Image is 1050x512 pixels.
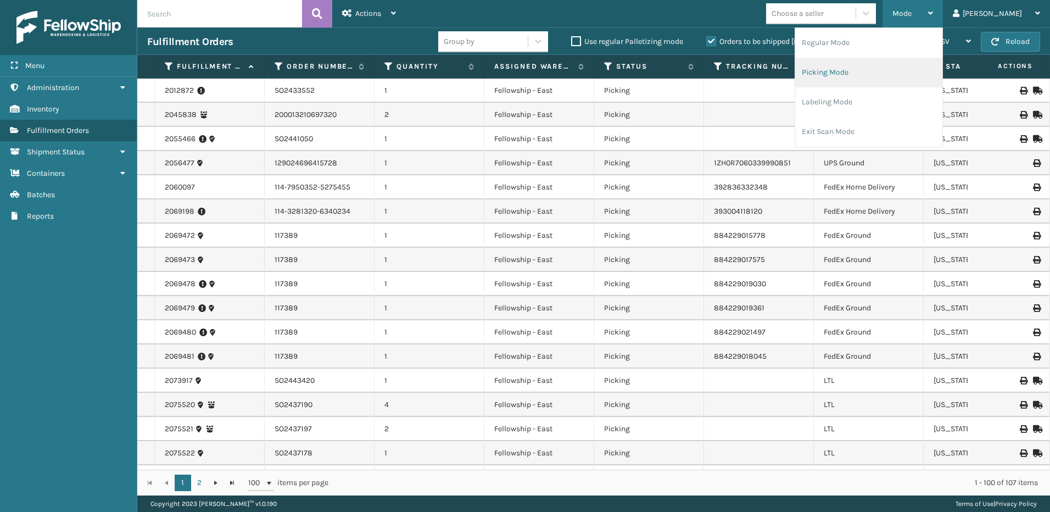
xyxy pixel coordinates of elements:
i: Print BOL [1020,449,1026,457]
td: Fellowship - East [484,199,594,224]
td: Fellowship - East [484,127,594,151]
td: Fellowship - East [484,272,594,296]
td: Fellowship - East [484,441,594,465]
td: 114-7950352-5275455 [265,175,375,199]
td: LTL [814,393,924,417]
i: Print BOL [1020,87,1026,94]
i: Print BOL [1020,111,1026,119]
td: [US_STATE] [924,393,1034,417]
button: Reload [981,32,1040,52]
td: Picking [594,344,704,369]
td: 1 [375,465,484,489]
a: Privacy Policy [995,500,1037,508]
td: 2 [375,417,484,441]
a: Go to the last page [224,475,241,491]
i: Print Label [1033,183,1040,191]
td: LTL [814,441,924,465]
td: 117389 [265,224,375,248]
td: FedEx Ground [814,272,924,296]
td: FedEx Ground [814,296,924,320]
span: Containers [27,169,65,178]
i: Print Label [1033,208,1040,215]
td: 1 [375,272,484,296]
td: [US_STATE] [924,417,1034,441]
td: [US_STATE] [924,344,1034,369]
i: Mark as Shipped [1033,87,1040,94]
i: Mark as Shipped [1033,401,1040,409]
span: Shipment Status [27,147,85,157]
td: Picking [594,224,704,248]
i: Print BOL [1020,401,1026,409]
a: 2069472 [165,230,195,241]
span: Administration [27,83,79,92]
td: 117389 [265,344,375,369]
td: [US_STATE] [924,441,1034,465]
label: State [946,62,1012,71]
i: Print BOL [1020,425,1026,433]
span: Menu [25,61,44,70]
td: FedEx Ground [814,248,924,272]
a: 2069473 [165,254,195,265]
a: 884229019361 [714,303,764,313]
li: Exit Scan Mode [795,117,942,147]
a: 2056477 [165,158,194,169]
td: Fellowship - East [484,248,594,272]
td: [US_STATE] [924,296,1034,320]
td: Picking [594,248,704,272]
i: Print Label [1033,256,1040,264]
td: Picking [594,175,704,199]
p: Copyright 2023 [PERSON_NAME]™ v 1.0.190 [150,496,277,512]
span: 100 [248,477,265,488]
a: 1 [175,475,191,491]
i: Print Label [1033,304,1040,312]
td: SO2433552 [265,79,375,103]
a: 2075522 [165,448,195,459]
div: 1 - 100 of 107 items [344,477,1038,488]
li: Picking Mode [795,58,942,87]
span: Fulfillment Orders [27,126,89,135]
i: Print Label [1033,353,1040,360]
label: Fulfillment Order Id [177,62,243,71]
td: Fellowship - East [484,393,594,417]
td: SO2437197 [265,417,375,441]
td: 1 [375,127,484,151]
a: 2012872 [165,85,194,96]
td: 1 [375,344,484,369]
a: 2060097 [165,182,195,193]
a: 2069480 [165,327,196,338]
td: SO2437190 [265,393,375,417]
span: Actions [355,9,381,18]
a: 884229019030 [714,279,766,288]
a: Terms of Use [956,500,993,508]
td: 129024696415728 [265,151,375,175]
td: UPS Ground [814,151,924,175]
td: Fellowship - East [484,79,594,103]
td: Picking [594,441,704,465]
a: 2069479 [165,303,195,314]
td: Fellowship - East [484,296,594,320]
i: Print Label [1033,329,1040,336]
a: 884229018045 [714,352,767,361]
span: Go to the next page [211,478,220,487]
span: Actions [963,57,1040,75]
span: Batches [27,190,55,199]
a: 392836332348 [714,182,768,192]
label: Use regular Palletizing mode [571,37,683,46]
a: 2 [191,475,208,491]
td: Picking [594,199,704,224]
div: | [956,496,1037,512]
td: [US_STATE] [924,369,1034,393]
td: 1 [375,296,484,320]
td: FedEx Ground [814,224,924,248]
td: FedEx Home Delivery [814,175,924,199]
td: Picking [594,369,704,393]
td: [US_STATE] [924,272,1034,296]
td: FedEx Ground [814,320,924,344]
label: Order Number [287,62,353,71]
td: Picking [594,417,704,441]
td: [US_STATE] [924,175,1034,199]
td: Fellowship - East [484,224,594,248]
a: 2045838 [165,109,197,120]
td: 4 [375,393,484,417]
td: FedEx Ground [814,344,924,369]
